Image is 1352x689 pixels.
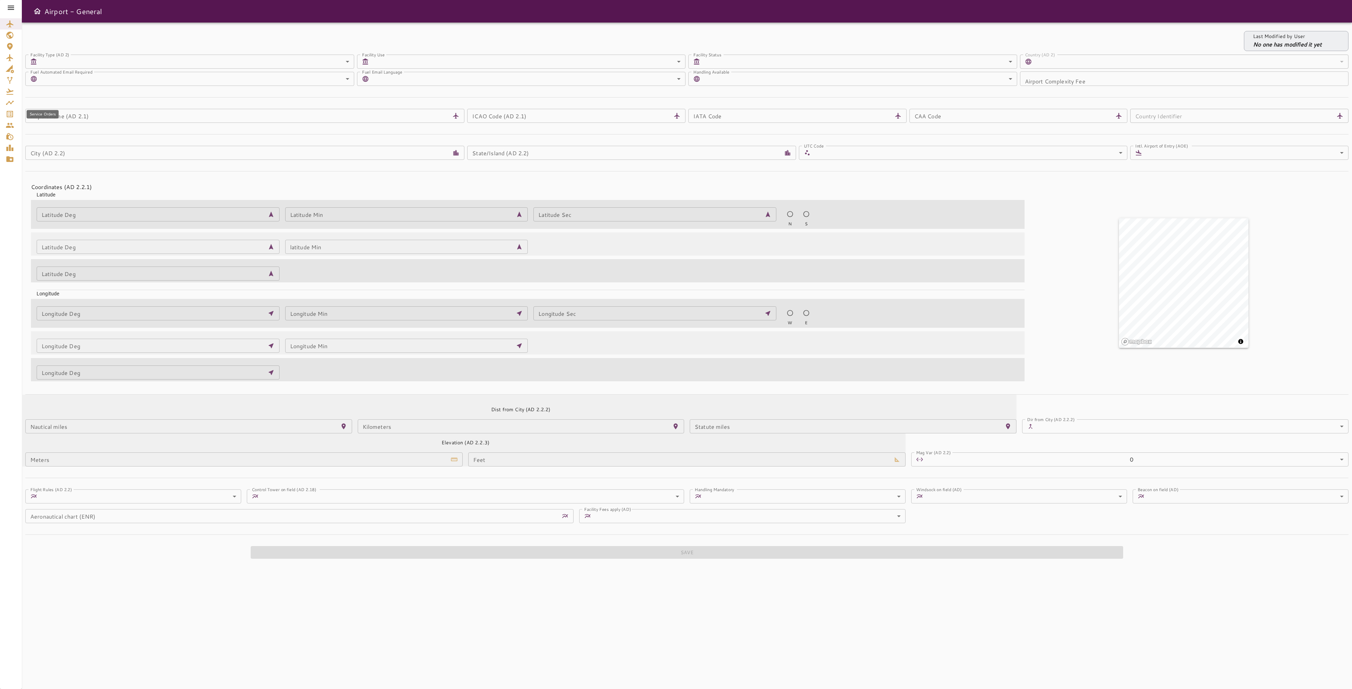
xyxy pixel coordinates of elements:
[31,284,1025,297] div: Longitude
[1121,338,1152,346] a: Mapbox logo
[252,486,317,492] label: Control Tower on field (AD 2.18)
[1253,40,1322,49] p: No one has modified it yet
[362,69,402,75] label: Fuel Email Language
[31,183,1019,191] h4: Coordinates (AD 2.2.1)
[1119,218,1248,348] canvas: Map
[362,51,385,57] label: Facility Use
[805,221,808,227] span: S
[44,6,102,17] h6: Airport - General
[788,320,792,326] span: W
[926,452,1348,466] div: 0
[1145,146,1348,160] div: ​
[916,486,962,492] label: Windsock on field (AD)
[1027,416,1075,422] label: Dir from City (AD 2.2.2)
[1253,33,1322,40] p: Last Modified by User
[30,51,69,57] label: Facility Type (AD 2)
[788,221,792,227] span: N
[1135,143,1188,149] label: Intl. Airport of Entry (AOE)
[30,4,44,18] button: Open drawer
[442,439,489,447] h6: Elevation (AD 2.2.3)
[916,449,951,455] label: Mag Var (AD 2.2)
[1138,486,1178,492] label: Beacon on field (AD)
[584,506,631,512] label: Facility Fees apply (AD)
[805,320,808,326] span: E
[31,186,1025,198] div: Latitude
[27,110,59,119] div: Service Orders
[1237,337,1245,346] button: Toggle attribution
[693,69,730,75] label: Handling Available
[30,486,72,492] label: Flight Rules (AD 2.2)
[693,51,721,57] label: Facility Status
[695,486,734,492] label: Handling Mandatory
[491,406,551,414] h6: Dist from City (AD 2.2.2)
[804,143,824,149] label: UTC Code
[30,69,93,75] label: Fuel Automated Email Required
[1025,51,1055,57] label: Country (AD 2)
